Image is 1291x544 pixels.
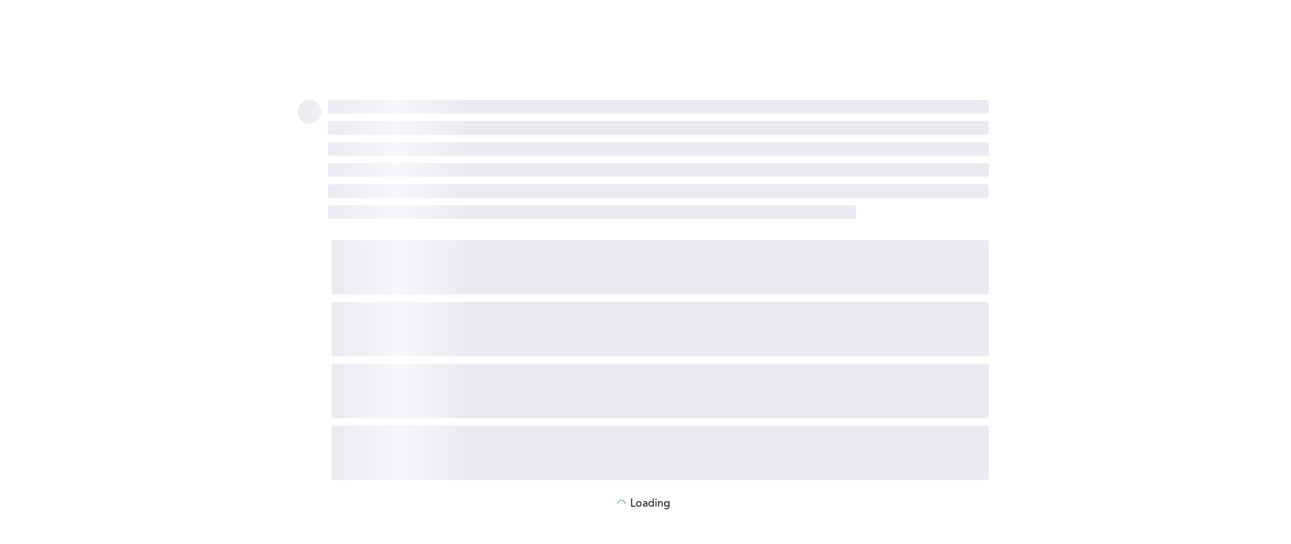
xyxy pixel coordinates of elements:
[331,302,989,356] span: ‌
[328,163,989,177] span: ‌
[297,100,321,124] span: ‌
[328,100,989,114] span: ‌
[328,121,989,135] span: ‌
[328,205,857,219] span: ‌
[630,498,670,510] p: Loading
[331,364,989,418] span: ‌
[331,240,989,294] span: ‌
[328,184,989,198] span: ‌
[328,142,989,156] span: ‌
[331,426,989,480] span: ‌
